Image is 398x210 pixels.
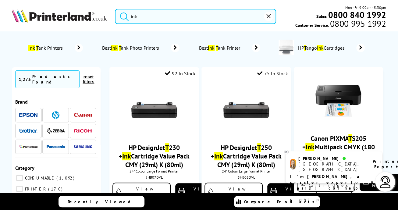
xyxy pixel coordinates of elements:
a: HP DesignJetT230 +InkCartridge Value Pack CMY (29ml) K (80ml) [119,143,190,169]
a: BestInk Tank Printer [198,44,260,52]
mark: T [36,45,38,51]
span: 1,092 [56,175,76,181]
img: Panasonic [47,145,65,148]
a: Ink Tank Printers [27,44,83,52]
img: HP-DesignJet-T230-Front-Main-Small.jpg [131,87,177,133]
mark: T [216,45,218,51]
span: Best ank Printer [198,45,243,51]
a: View Product [267,183,313,200]
div: 5HB07DVL [114,175,194,180]
img: 2RY54B-conspage.jpg [279,40,294,55]
img: Brother [19,129,37,133]
a: HP DesignJetT250 +InkCartridge Value Pack CMY (29ml) K (80ml) [211,143,282,169]
mark: T [119,45,121,51]
mark: Ink [111,45,118,51]
img: Printerland Logo [12,9,107,23]
mark: Ink [317,45,323,51]
img: Samsung [74,145,92,148]
img: user-headset-light.svg [379,176,391,188]
a: Recently Viewed [59,196,144,207]
img: Epson [19,113,37,117]
mark: Ink [122,152,131,160]
a: View Cartridges [112,183,171,201]
img: Canon-PIXMA-TS205-Front-Print-Small.jpg [315,78,361,124]
p: of 8 years! I can help you choose the right product [290,174,377,203]
span: 24" Colour Large Format Printer [204,169,288,173]
input: PRINTER 170 [16,186,23,192]
div: Products Found [32,74,76,85]
div: 75 In Stock [257,70,288,77]
span: Sales: [316,13,327,19]
a: Compare Products [234,196,320,207]
mark: Ink [208,45,215,51]
b: I'm [PERSON_NAME], a printer expert [290,174,361,185]
a: BestInk Tank Photo Printers [101,44,179,52]
span: Category [15,165,34,171]
div: [GEOGRAPHIC_DATA], [GEOGRAPHIC_DATA] [298,161,365,172]
mark: Ink [28,45,35,51]
div: [PERSON_NAME] [298,156,365,161]
span: Mon - Fri 9:00am - 5:30pm [345,5,386,10]
button: reset filters [80,74,98,84]
span: 170 [48,186,64,192]
span: 1,273 [19,76,31,82]
img: Canon [74,113,92,117]
img: HP [52,111,59,119]
span: PRINTER [23,186,48,192]
mark: Ink [305,143,314,151]
span: Best ank Photo Printers [101,45,162,51]
img: Ricoh [74,129,92,133]
a: View Product [175,183,221,200]
a: HPTangoInkCartridges [297,40,365,56]
span: CONSUMABLE [23,175,56,181]
mark: T [165,143,169,152]
div: 5HB06DVL [206,175,286,180]
span: ank Printers [27,45,66,51]
span: Customer Service: [295,21,386,28]
a: View Cartridges [204,183,263,201]
span: 0800 995 1992 [329,21,386,27]
a: 0800 840 1992 [327,12,386,18]
a: Printerland Logo [12,9,107,24]
a: Canon PIXMATS205 +InkMultipack CMYK (180 Pages) [302,134,375,160]
img: HP-DesignJet-T230-Front-Main-Small.jpg [223,87,269,133]
span: Recently Viewed [68,199,137,205]
b: 0800 840 1992 [328,9,386,20]
input: CONSUMABLE 1,092 [16,175,23,181]
div: 92 In Stock [165,70,196,77]
img: Printerland [19,145,37,148]
span: Brand [15,99,28,105]
img: amy-livechat.png [290,159,296,169]
img: Zebra [47,128,65,134]
mark: Ink [214,152,223,160]
mark: T [348,134,352,143]
input: Search [115,9,276,24]
span: 24" Colour Large Format Printer [112,169,196,173]
mark: T [257,143,261,152]
mark: T [304,45,306,51]
span: Compare Products [244,199,318,205]
span: HP ango Cartridges [297,45,347,51]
